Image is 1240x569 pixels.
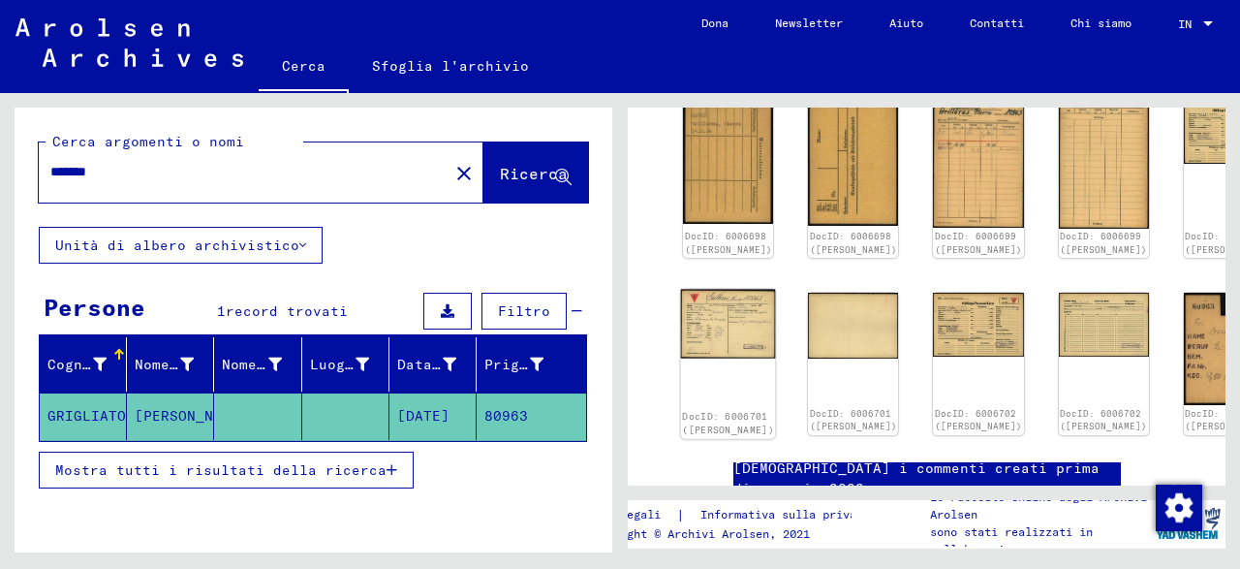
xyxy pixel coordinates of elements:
[930,489,1151,523] p: Le raccolte online degli Archivi Arolsen
[1060,408,1147,432] a: DocID: 6006702 ([PERSON_NAME])
[39,452,414,489] button: Mostra tutti i risultati della ricerca
[445,153,483,192] button: Clear
[586,525,893,543] p: Copyright © Archivi Arolsen, 2021
[397,355,456,375] div: Data di nascita
[55,461,387,479] span: Mostra tutti i risultati della ricerca
[226,302,348,320] span: record trovati
[302,337,389,392] mat-header-cell: Place of Birth
[477,393,586,440] mat-cell: 80963
[586,505,676,525] a: Note legali
[127,393,214,440] mat-cell: [PERSON_NAME]
[683,100,773,223] img: 001.jpg
[1156,485,1202,531] img: Modifica consenso
[214,337,301,392] mat-header-cell: Maiden Name
[47,349,131,380] div: Cognome
[810,231,897,255] a: DocID: 6006698 ([PERSON_NAME])
[500,164,568,183] span: Ricerca
[484,355,543,375] div: Prigioniero n.
[685,505,893,525] a: Informativa sulla privacy
[808,100,898,226] img: 002.jpg
[40,337,127,392] mat-header-cell: Last Name
[930,523,1151,558] p: sono stati realizzati in collaborazione con
[933,100,1023,227] img: 001.jpg
[349,43,552,89] a: Sfoglia l'archivio
[389,393,477,440] mat-cell: [DATE]
[481,293,567,330] button: Filtro
[217,302,226,320] span: 1
[681,289,776,359] img: 001.jpg
[39,227,323,264] button: Unità di albero archivistico
[397,349,480,380] div: Data di nascita
[483,142,588,203] button: Ricerca
[310,349,393,380] div: Luogo di nascita
[1059,100,1149,228] img: 002.jpg
[933,293,1023,357] img: 001.jpg
[484,349,568,380] div: Prigioniero n.
[935,231,1022,255] a: DocID: 6006699 ([PERSON_NAME])
[685,231,772,255] a: DocID: 6006698 ([PERSON_NAME])
[127,337,214,392] mat-header-cell: First Name
[586,505,893,525] div: |
[259,43,349,93] a: Cerca
[1178,17,1199,31] span: IN
[733,458,1121,499] a: [DEMOGRAPHIC_DATA] i commenti creati prima di gennaio 2022
[52,133,244,150] mat-label: Cerca argomenti o nomi
[222,355,281,375] div: Nome da nubile
[935,408,1022,432] a: DocID: 6006702 ([PERSON_NAME])
[222,349,305,380] div: Nome da nubile
[389,337,477,392] mat-header-cell: Date of Birth
[47,355,107,375] div: Cognome
[40,393,127,440] mat-cell: GRIGLIATO
[452,162,476,185] mat-icon: close
[682,410,774,435] a: DocID: 6006701 ([PERSON_NAME])
[1060,231,1147,255] a: DocID: 6006699 ([PERSON_NAME])
[477,337,586,392] mat-header-cell: Prisoner #
[135,349,218,380] div: Nome di battesimo
[808,293,898,360] img: 002.jpg
[1152,499,1224,548] img: yv_logo.png
[135,355,194,375] div: Nome di battesimo
[810,408,897,432] a: DocID: 6006701 ([PERSON_NAME])
[44,290,145,325] div: Persone
[15,18,243,67] img: Arolsen_neg.svg
[1059,293,1149,357] img: 002.jpg
[498,302,550,320] span: Filtro
[310,355,369,375] div: Luogo di nascita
